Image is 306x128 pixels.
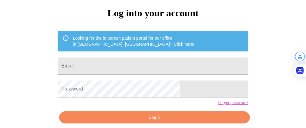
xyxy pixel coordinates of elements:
span: Login [66,114,243,121]
h3: Log into your account [58,8,248,19]
a: Click here! [174,42,194,47]
div: Looking for the in person patient portal for our office in [GEOGRAPHIC_DATA], [GEOGRAPHIC_DATA]? [73,33,194,50]
a: Forgot password? [218,100,248,105]
button: Login [59,111,250,124]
